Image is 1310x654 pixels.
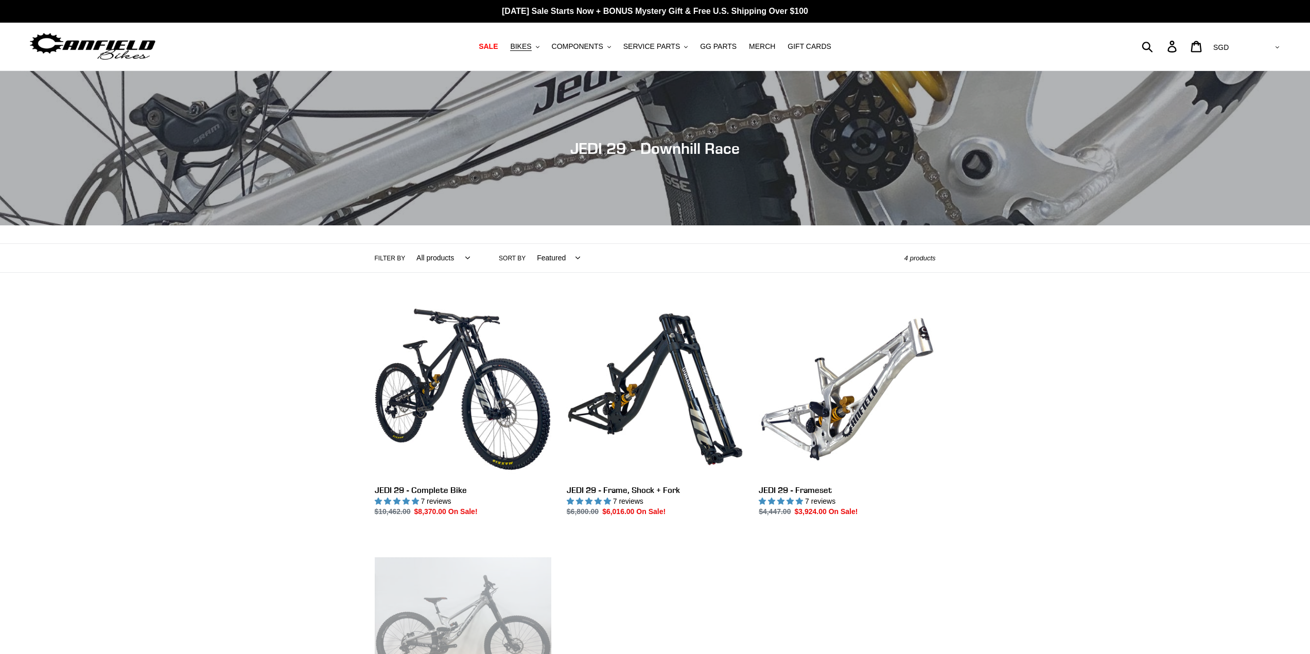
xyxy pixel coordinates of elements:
span: SERVICE PARTS [623,42,680,51]
a: GIFT CARDS [782,40,836,54]
button: SERVICE PARTS [618,40,693,54]
input: Search [1147,35,1174,58]
span: MERCH [749,42,775,51]
span: COMPONENTS [552,42,603,51]
span: GG PARTS [700,42,737,51]
label: Sort by [499,254,526,263]
a: SALE [474,40,503,54]
label: Filter by [375,254,406,263]
span: GIFT CARDS [788,42,831,51]
button: BIKES [505,40,544,54]
span: BIKES [510,42,531,51]
span: 4 products [904,254,936,262]
a: MERCH [744,40,780,54]
button: COMPONENTS [547,40,616,54]
img: Canfield Bikes [28,30,157,63]
span: SALE [479,42,498,51]
span: JEDI 29 - Downhill Race [570,139,740,157]
a: GG PARTS [695,40,742,54]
